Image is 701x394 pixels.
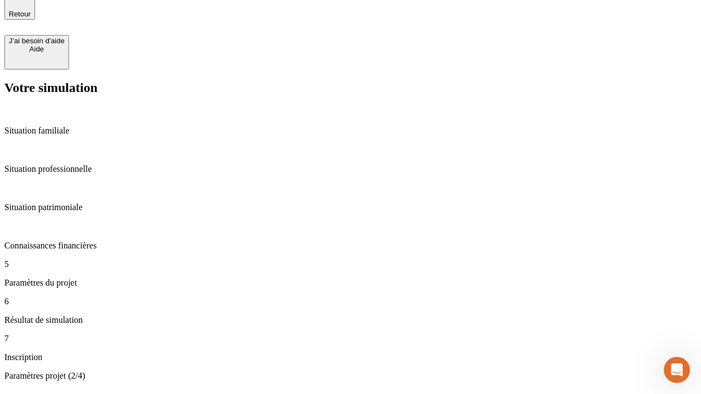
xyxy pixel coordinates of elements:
[9,37,65,45] div: J’ai besoin d'aide
[9,10,31,18] span: Retour
[4,164,697,174] p: Situation professionnelle
[4,297,697,306] p: 6
[4,278,697,288] p: Paramètres du projet
[4,352,697,362] p: Inscription
[4,35,69,69] button: J’ai besoin d'aideAide
[9,45,65,53] div: Aide
[664,357,690,383] iframe: Intercom live chat
[4,126,697,136] p: Situation familiale
[4,259,697,269] p: 5
[4,315,697,325] p: Résultat de simulation
[4,371,697,381] p: Paramètres projet (2/4)
[4,80,697,95] h2: Votre simulation
[4,334,697,344] p: 7
[4,241,697,251] p: Connaissances financières
[4,202,697,212] p: Situation patrimoniale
